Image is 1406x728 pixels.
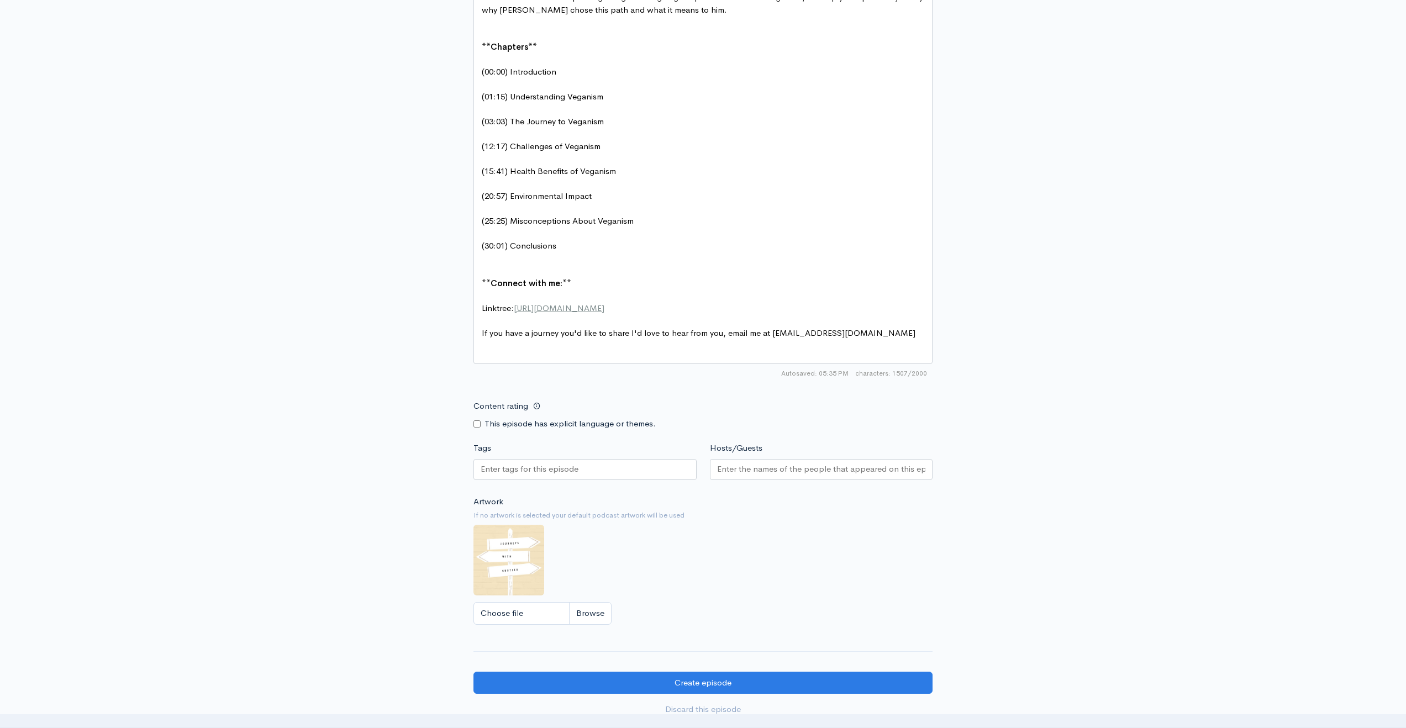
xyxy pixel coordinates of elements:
[482,116,604,126] span: (03:03) The Journey to Veganism
[482,328,915,338] span: If you have a journey you'd like to share I'd love to hear from you, email me at [EMAIL_ADDRESS][...
[482,240,556,251] span: (30:01) Conclusions
[473,395,528,418] label: Content rating
[781,368,849,378] span: Autosaved: 05:35 PM
[855,368,927,378] span: 1507/2000
[717,463,926,476] input: Enter the names of the people that appeared on this episode
[482,303,604,313] span: Linktree:
[482,66,556,77] span: (00:00) Introduction
[473,495,503,508] label: Artwork
[473,672,933,694] input: Create episode
[482,166,616,176] span: (15:41) Health Benefits of Veganism
[491,278,562,288] span: Connect with me:
[473,510,933,521] small: If no artwork is selected your default podcast artwork will be used
[482,191,592,201] span: (20:57) Environmental Impact
[482,141,601,151] span: (12:17) Challenges of Veganism
[710,442,762,455] label: Hosts/Guests
[473,442,491,455] label: Tags
[481,463,580,476] input: Enter tags for this episode
[485,418,656,430] label: This episode has explicit language or themes.
[514,303,604,313] span: [URL][DOMAIN_NAME]
[491,41,528,52] span: Chapters
[473,698,933,721] a: Discard this episode
[482,215,634,226] span: (25:25) Misconceptions About Veganism
[482,91,603,102] span: (01:15) Understanding Veganism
